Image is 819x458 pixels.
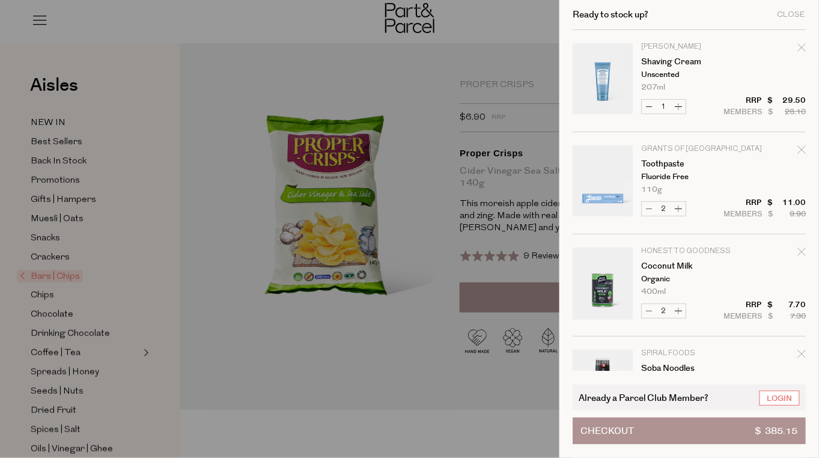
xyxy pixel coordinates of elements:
span: 110g [641,186,662,194]
p: Fluoride Free [641,173,734,181]
p: Unscented [641,71,734,79]
div: Remove Coconut Milk [797,246,806,262]
a: Login [760,391,800,406]
div: Close [778,11,806,19]
input: QTY Coconut Milk [656,304,671,318]
div: Remove Toothpaste [797,144,806,160]
a: Coconut Milk [641,262,734,270]
span: 207ml [641,84,665,91]
button: Checkout$ 385.15 [573,418,806,444]
p: [PERSON_NAME] [641,43,734,50]
h2: Ready to stock up? [573,10,649,19]
p: Organic [641,275,734,283]
input: QTY Toothpaste [656,202,671,216]
span: Checkout [580,418,634,444]
p: Spiral Foods [641,350,734,357]
div: Remove Soba Noodles [797,348,806,364]
input: QTY Shaving Cream [656,100,671,114]
p: Honest to Goodness [641,248,734,255]
span: $ 385.15 [755,418,798,444]
span: 400ml [641,288,666,296]
a: Toothpaste [641,160,734,168]
a: Shaving Cream [641,58,734,66]
div: Remove Shaving Cream [797,41,806,58]
span: Already a Parcel Club Member? [579,391,709,405]
p: Grants of [GEOGRAPHIC_DATA] [641,145,734,153]
a: Soba Noodles [641,364,734,373]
